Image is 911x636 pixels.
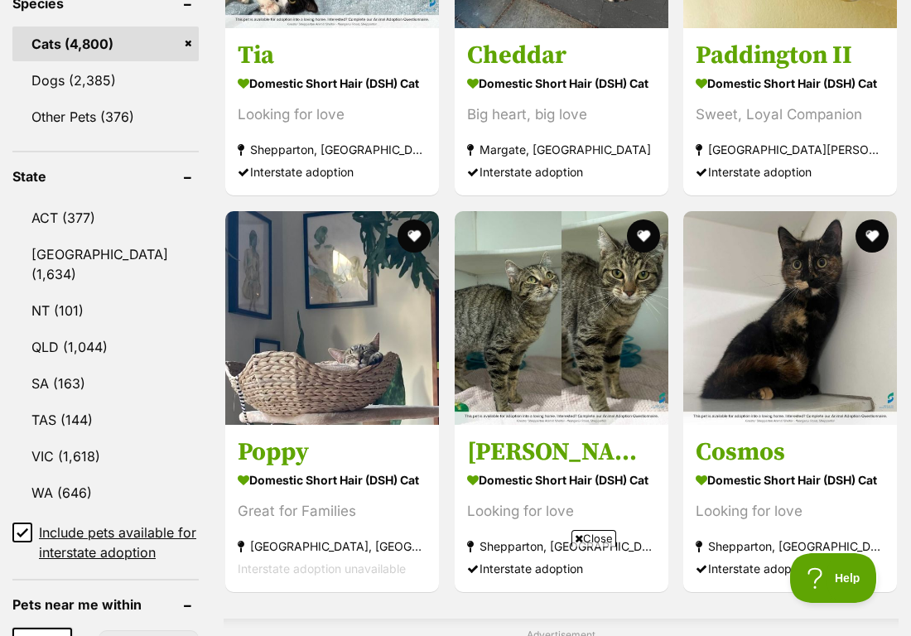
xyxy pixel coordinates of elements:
[626,219,659,253] button: favourite
[455,211,668,425] img: Nina - Domestic Short Hair (DSH) Cat
[467,104,656,126] div: Big heart, big love
[12,597,199,612] header: Pets near me within
[696,161,884,183] div: Interstate adoption
[467,500,656,523] div: Looking for love
[12,237,199,291] a: [GEOGRAPHIC_DATA] (1,634)
[467,468,656,492] strong: Domestic Short Hair (DSH) Cat
[238,138,427,161] strong: Shepparton, [GEOGRAPHIC_DATA]
[571,530,616,547] span: Close
[398,219,431,253] button: favourite
[12,99,199,134] a: Other Pets (376)
[238,535,427,557] strong: [GEOGRAPHIC_DATA], [GEOGRAPHIC_DATA]
[467,71,656,95] strong: Domestic Short Hair (DSH) Cat
[12,293,199,328] a: NT (101)
[238,161,427,183] div: Interstate adoption
[238,40,427,71] h3: Tia
[683,27,897,195] a: Paddington II Domestic Short Hair (DSH) Cat Sweet, Loyal Companion [GEOGRAPHIC_DATA][PERSON_NAME]...
[455,424,668,592] a: [PERSON_NAME] Domestic Short Hair (DSH) Cat Looking for love Shepparton, [GEOGRAPHIC_DATA] Inters...
[696,71,884,95] strong: Domestic Short Hair (DSH) Cat
[12,475,199,510] a: WA (646)
[467,161,656,183] div: Interstate adoption
[225,27,439,195] a: Tia Domestic Short Hair (DSH) Cat Looking for love Shepparton, [GEOGRAPHIC_DATA] Interstate adoption
[12,200,199,235] a: ACT (377)
[467,40,656,71] h3: Cheddar
[467,436,656,468] h3: [PERSON_NAME]
[238,436,427,468] h3: Poppy
[12,330,199,364] a: QLD (1,044)
[455,27,668,195] a: Cheddar Domestic Short Hair (DSH) Cat Big heart, big love Margate, [GEOGRAPHIC_DATA] Interstate a...
[225,424,439,592] a: Poppy Domestic Short Hair (DSH) Cat Great for Families [GEOGRAPHIC_DATA], [GEOGRAPHIC_DATA] Inter...
[225,211,439,425] img: Poppy - Domestic Short Hair (DSH) Cat
[238,104,427,126] div: Looking for love
[696,500,884,523] div: Looking for love
[12,169,199,184] header: State
[696,436,884,468] h3: Cosmos
[238,71,427,95] strong: Domestic Short Hair (DSH) Cat
[12,63,199,98] a: Dogs (2,385)
[238,500,427,523] div: Great for Families
[467,138,656,161] strong: Margate, [GEOGRAPHIC_DATA]
[696,468,884,492] strong: Domestic Short Hair (DSH) Cat
[696,104,884,126] div: Sweet, Loyal Companion
[12,402,199,437] a: TAS (144)
[238,468,427,492] strong: Domestic Short Hair (DSH) Cat
[12,439,199,474] a: VIC (1,618)
[683,211,897,425] img: Cosmos - Domestic Short Hair (DSH) Cat
[12,26,199,61] a: Cats (4,800)
[12,366,199,401] a: SA (163)
[39,523,199,562] span: Include pets available for interstate adoption
[696,40,884,71] h3: Paddington II
[696,138,884,161] strong: [GEOGRAPHIC_DATA][PERSON_NAME][GEOGRAPHIC_DATA]
[12,523,199,562] a: Include pets available for interstate adoption
[683,424,897,592] a: Cosmos Domestic Short Hair (DSH) Cat Looking for love Shepparton, [GEOGRAPHIC_DATA] Interstate ad...
[790,553,878,603] iframe: Help Scout Beacon - Open
[856,219,889,253] button: favourite
[54,553,857,628] iframe: Advertisement
[467,535,656,557] strong: Shepparton, [GEOGRAPHIC_DATA]
[696,535,884,557] strong: Shepparton, [GEOGRAPHIC_DATA]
